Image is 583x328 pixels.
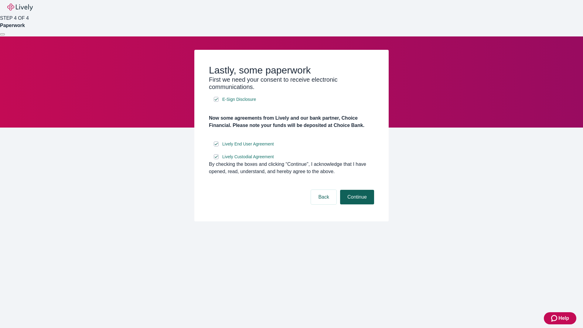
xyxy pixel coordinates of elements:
img: Lively [7,4,33,11]
h4: Now some agreements from Lively and our bank partner, Choice Financial. Please note your funds wi... [209,114,374,129]
a: e-sign disclosure document [221,140,275,148]
a: e-sign disclosure document [221,96,257,103]
div: By checking the boxes and clicking “Continue", I acknowledge that I have opened, read, understand... [209,161,374,175]
span: Lively Custodial Agreement [222,154,274,160]
button: Zendesk support iconHelp [544,312,576,324]
svg: Zendesk support icon [551,315,558,322]
span: Help [558,315,569,322]
span: E-Sign Disclosure [222,96,256,103]
a: e-sign disclosure document [221,153,275,161]
h3: First we need your consent to receive electronic communications. [209,76,374,91]
h2: Lastly, some paperwork [209,64,374,76]
button: Continue [340,190,374,204]
button: Back [311,190,336,204]
span: Lively End User Agreement [222,141,274,147]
